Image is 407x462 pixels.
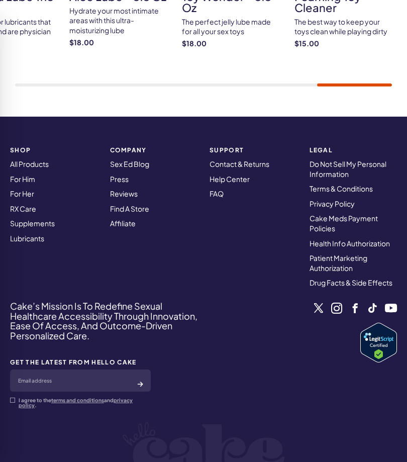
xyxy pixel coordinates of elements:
[51,397,104,403] a: terms and conditions
[10,234,44,243] a: Lubricants
[69,6,167,36] div: Hydrate your most intimate areas with this ultra-moisturizing lube
[10,204,36,213] a: RX Care
[310,199,355,208] a: Privacy Policy
[310,147,397,153] strong: Legal
[210,147,297,153] strong: Support
[294,39,392,49] strong: $15.00
[10,359,151,365] strong: GET THE LATEST FROM HELLO CAKE
[182,39,279,49] strong: $18.00
[10,174,35,183] a: For Him
[310,278,392,287] a: Drug Facts & Side Effects
[310,214,378,233] a: Cake Meds Payment Policies
[210,189,224,198] a: FAQ
[210,174,250,183] a: Help Center
[110,219,136,228] a: Affiliate
[182,17,279,37] div: The perfect jelly lube made for all your sex toys
[294,17,392,37] div: The best way to keep your toys clean while playing dirty
[69,38,167,48] strong: $18.00
[10,147,98,153] strong: SHOP
[360,323,397,362] a: Verify LegitScript Approval for www.hellocake.com
[310,184,373,193] a: Terms & Conditions
[10,301,203,341] h4: Cake’s Mission Is To Redefine Sexual Healthcare Accessibility Through Innovation, Ease Of Access,...
[110,159,149,168] a: Sex Ed Blog
[310,159,386,178] a: Do Not Sell My Personal Information
[310,239,390,248] a: Health Info Authorization
[10,189,34,198] a: For Her
[110,174,129,183] a: Press
[10,159,49,168] a: All Products
[110,147,198,153] strong: COMPANY
[10,219,55,228] a: Supplements
[210,159,269,168] a: Contact & Returns
[310,253,367,272] a: Patient Marketing Authorization
[19,398,151,408] p: I agree to the and .
[110,189,138,198] a: Reviews
[110,204,149,213] a: Find A Store
[360,323,397,362] img: Verify Approval for www.hellocake.com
